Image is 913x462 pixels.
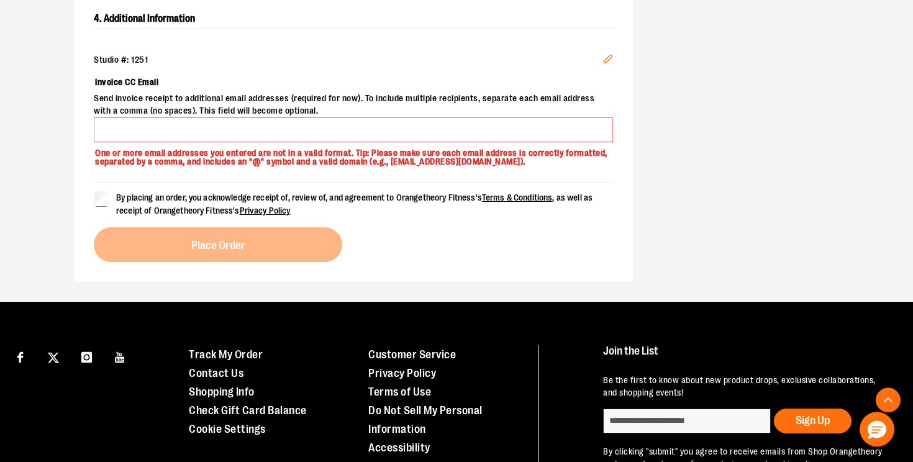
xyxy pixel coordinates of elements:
[368,404,483,435] a: Do Not Sell My Personal Information
[240,206,291,215] a: Privacy Policy
[774,409,852,433] button: Sign Up
[94,142,613,167] p: One or more email addresses you entered are not in a valid format. Tip: Please make sure each ema...
[109,345,131,367] a: Visit our Youtube page
[876,387,901,412] button: Back To Top
[94,54,613,66] div: Studio #: 1251
[48,352,59,363] img: Twitter
[94,71,613,93] label: Invoice CC Email
[76,345,98,367] a: Visit our Instagram page
[860,412,894,446] button: Hello, have a question? Let’s chat.
[94,191,109,206] input: By placing an order, you acknowledge receipt of, review of, and agreement to Orangetheory Fitness...
[368,386,431,398] a: Terms of Use
[43,345,65,367] a: Visit our X page
[368,442,430,454] a: Accessibility
[94,9,613,29] h2: 4. Additional Information
[603,374,889,399] p: Be the first to know about new product drops, exclusive collaborations, and shopping events!
[189,348,263,361] a: Track My Order
[189,423,266,435] a: Cookie Settings
[603,345,889,368] h4: Join the List
[482,192,553,202] a: Terms & Conditions
[189,367,243,379] a: Contact Us
[368,348,456,361] a: Customer Service
[189,386,255,398] a: Shopping Info
[94,93,613,117] span: Send invoice receipt to additional email addresses (required for now). To include multiple recipi...
[796,414,830,427] span: Sign Up
[9,345,31,367] a: Visit our Facebook page
[368,367,436,379] a: Privacy Policy
[603,409,771,433] input: enter email
[116,192,593,215] span: By placing an order, you acknowledge receipt of, review of, and agreement to Orangetheory Fitness...
[189,404,307,417] a: Check Gift Card Balance
[593,44,623,78] button: Edit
